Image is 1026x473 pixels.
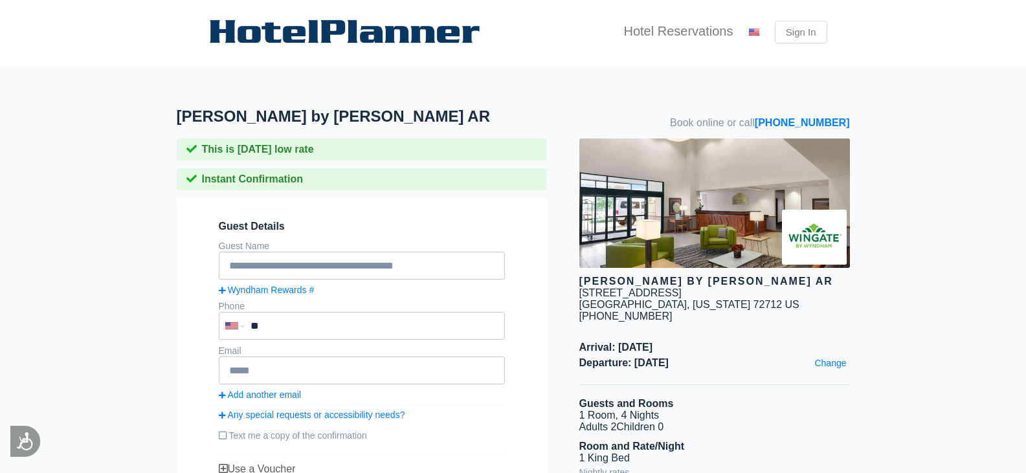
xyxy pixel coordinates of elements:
[579,276,850,287] div: [PERSON_NAME] by [PERSON_NAME] AR
[670,117,849,129] span: Book online or call
[579,299,690,310] span: [GEOGRAPHIC_DATA],
[811,355,849,371] a: Change
[785,299,799,310] span: US
[579,410,850,421] li: 1 Room, 4 Nights
[693,299,750,310] span: [US_STATE]
[579,398,674,409] b: Guests and Rooms
[579,342,850,353] span: Arrival: [DATE]
[219,221,505,232] span: Guest Details
[579,357,850,369] span: Departure: [DATE]
[219,346,241,356] label: Email
[753,299,783,310] span: 72712
[177,168,547,190] div: Instant Confirmation
[579,311,850,322] div: [PHONE_NUMBER]
[623,24,733,39] li: Hotel Reservations
[219,410,505,420] a: Any special requests or accessibility needs?
[177,138,547,160] div: This is [DATE] low rate
[782,210,847,265] img: Brand logo for Wingate by Wyndham Bentonville AR
[220,313,247,338] div: United States: +1
[755,117,850,128] a: [PHONE_NUMBER]
[199,3,491,59] img: hotelplanner.png
[177,107,579,126] h1: [PERSON_NAME] by [PERSON_NAME] AR
[219,285,505,295] a: Wyndham Rewards #
[616,421,664,432] span: Children 0
[775,21,827,43] a: Sign In
[219,390,505,400] a: Add another email
[579,138,850,268] img: hotel image
[219,241,270,251] label: Guest Name
[579,452,850,464] li: 1 King Bed
[579,441,685,452] b: Room and Rate/Night
[579,421,850,433] li: Adults 2
[219,425,505,446] label: Text me a copy of the confirmation
[579,287,682,299] div: [STREET_ADDRESS]
[219,301,245,311] label: Phone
